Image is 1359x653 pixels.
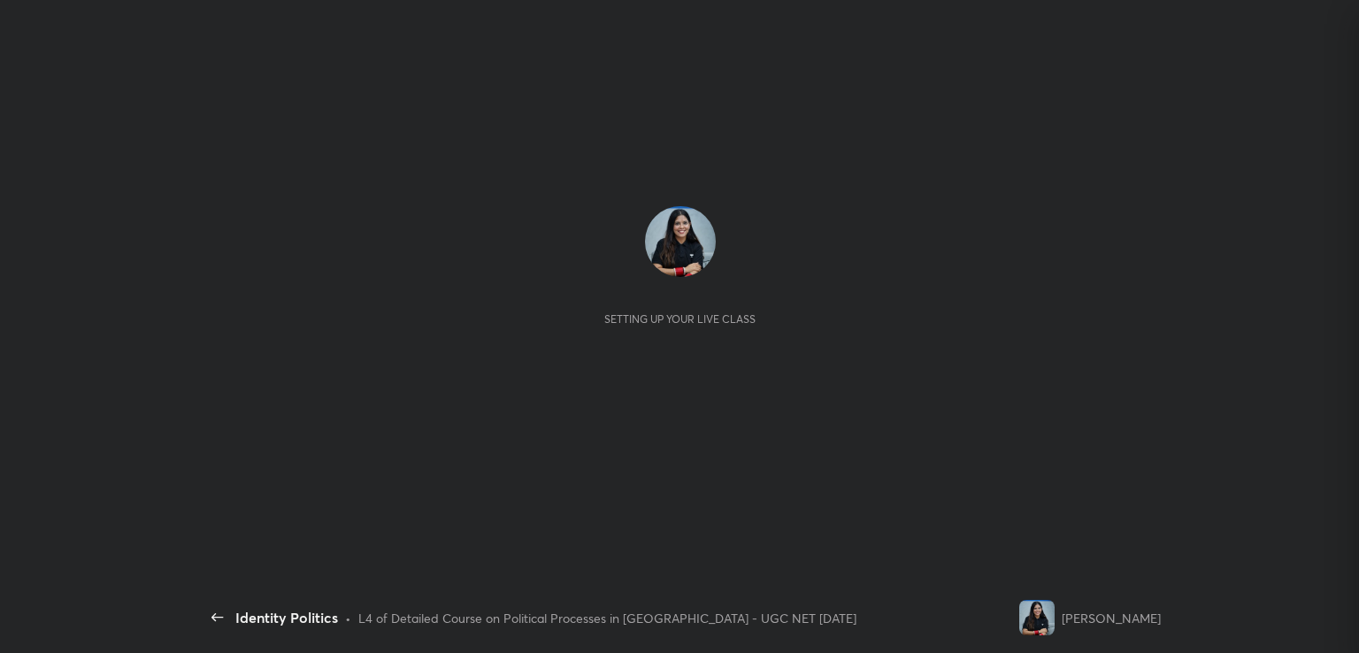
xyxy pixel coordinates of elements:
div: L4 of Detailed Course on Political Processes in [GEOGRAPHIC_DATA] - UGC NET [DATE] [358,609,856,627]
div: Setting up your live class [604,312,756,326]
div: [PERSON_NAME] [1062,609,1161,627]
div: Identity Politics [235,607,338,628]
img: e6b7fd9604b54f40b4ba6e3a0c89482a.jpg [645,206,716,277]
div: • [345,609,351,627]
img: e6b7fd9604b54f40b4ba6e3a0c89482a.jpg [1019,600,1055,635]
